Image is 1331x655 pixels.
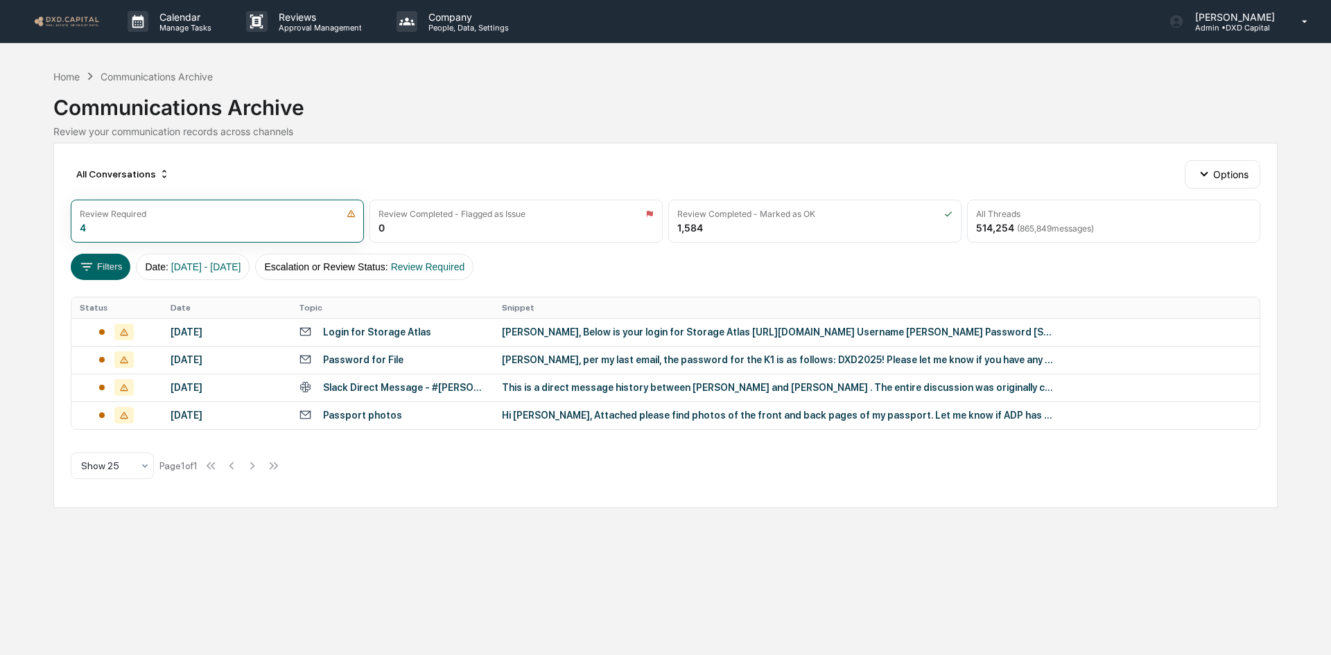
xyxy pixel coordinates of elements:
div: Review your communication records across channels [53,125,1278,137]
div: Hi [PERSON_NAME], Attached please find photos of the front and back pages of my passport. Let me ... [502,410,1056,421]
span: Review Required [391,261,465,272]
button: Escalation or Review Status:Review Required [255,254,473,280]
p: Company [417,11,516,23]
div: Passport photos [323,410,402,421]
div: Review Completed - Flagged as Issue [379,209,525,219]
img: icon [645,209,654,218]
div: 0 [379,222,385,234]
div: All Threads [976,209,1020,219]
div: Communications Archive [53,84,1278,120]
p: Reviews [268,11,369,23]
th: Date [162,297,290,318]
div: Slack Direct Message - #[PERSON_NAME]--[PERSON_NAME] [323,382,485,393]
button: Filters [71,254,131,280]
img: logo [33,15,100,28]
p: Calendar [148,11,218,23]
div: This is a direct message history between [PERSON_NAME] and [PERSON_NAME] . The entire discussion ... [502,382,1056,393]
div: 1,584 [677,222,703,234]
div: Page 1 of 1 [159,460,198,471]
div: [DATE] [171,382,282,393]
p: People, Data, Settings [417,23,516,33]
div: [DATE] [171,354,282,365]
button: Options [1185,160,1260,188]
div: [PERSON_NAME], Below is your login for Storage Atlas [URL][DOMAIN_NAME] Username [PERSON_NAME] Pa... [502,326,1056,338]
button: Date:[DATE] - [DATE] [136,254,250,280]
p: [PERSON_NAME] [1184,11,1282,23]
div: [DATE] [171,410,282,421]
p: Manage Tasks [148,23,218,33]
th: Topic [290,297,494,318]
div: Login for Storage Atlas [323,326,431,338]
div: Communications Archive [101,71,213,82]
div: All Conversations [71,163,175,185]
div: Review Completed - Marked as OK [677,209,815,219]
img: icon [944,209,952,218]
p: Admin • DXD Capital [1184,23,1282,33]
div: [PERSON_NAME], per my last email, the password for the K1 is as follows: DXD2025! Please let me k... [502,354,1056,365]
th: Status [71,297,162,318]
div: [DATE] [171,326,282,338]
p: Approval Management [268,23,369,33]
span: ( 865,849 messages) [1017,223,1094,234]
div: 514,254 [976,222,1094,234]
div: Review Required [80,209,146,219]
div: 4 [80,222,86,234]
div: Home [53,71,80,82]
div: Password for File [323,354,403,365]
img: icon [347,209,356,218]
th: Snippet [494,297,1260,318]
span: [DATE] - [DATE] [171,261,241,272]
